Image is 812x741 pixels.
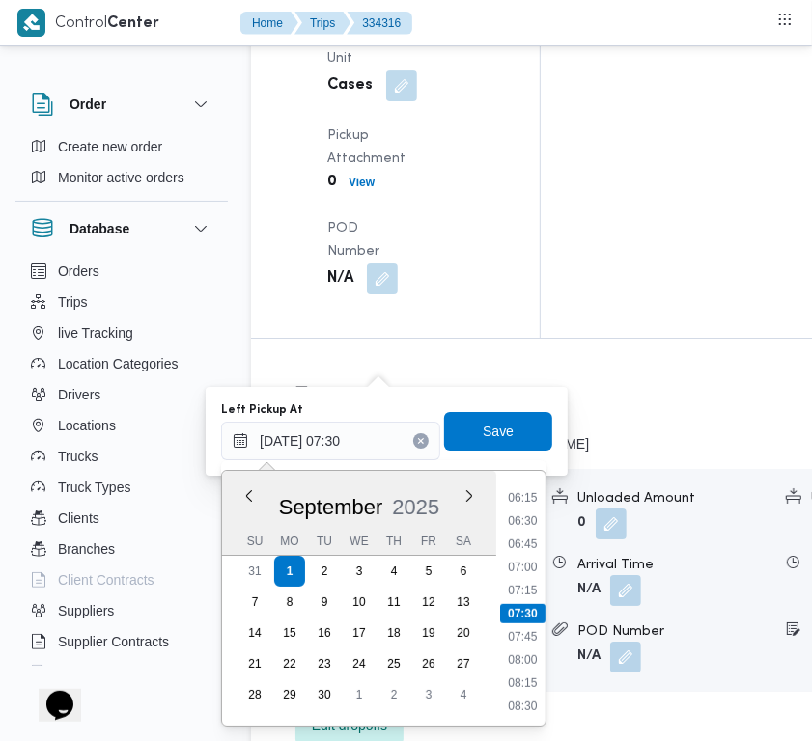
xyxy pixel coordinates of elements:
button: Location Categories [23,348,220,379]
span: Suppliers [58,599,114,622]
button: Save [444,412,552,451]
li: 07:00 [500,558,545,577]
button: live Tracking [23,317,220,348]
button: Supplier Contracts [23,626,220,657]
button: Orders [23,256,220,287]
div: day-3 [413,679,444,710]
img: X8yXhbKr1z7QwAAAABJRU5ErkJggg== [17,9,45,37]
button: Suppliers [23,595,220,626]
b: 0 [327,171,337,194]
span: Monitor active orders [58,166,184,189]
button: Next month [462,488,477,504]
div: day-27 [448,648,479,679]
button: 334316 [347,12,412,35]
div: day-1 [274,556,305,587]
div: Button. Open the year selector. 2025 is currently selected. [391,494,440,520]
div: day-5 [413,556,444,587]
div: day-1 [344,679,375,710]
h3: Order [70,93,106,116]
span: Trips [58,290,88,314]
button: View [341,171,382,194]
div: day-4 [378,556,409,587]
li: 07:30 [500,604,546,623]
div: Mo [274,528,305,555]
div: day-31 [239,556,270,587]
div: day-13 [448,587,479,617]
div: day-28 [239,679,270,710]
div: POD Number [577,621,770,642]
button: Database [31,217,212,240]
span: Supplier Contracts [58,630,169,653]
span: Truck Types [58,476,130,499]
button: Clear input [413,433,429,449]
span: live Tracking [58,321,133,344]
div: Button. Open the month selector. September is currently selected. [278,494,384,520]
li: 06:30 [500,511,545,531]
div: day-19 [413,617,444,648]
span: Orders [58,260,99,283]
div: day-26 [413,648,444,679]
div: day-4 [448,679,479,710]
button: Monitor active orders [23,162,220,193]
div: day-12 [413,587,444,617]
span: Locations [58,414,116,437]
div: day-21 [239,648,270,679]
button: Branches [23,534,220,564]
span: Location Categories [58,352,179,375]
button: Trips [23,287,220,317]
div: day-16 [309,617,340,648]
span: Create new order [58,135,162,158]
div: day-24 [344,648,375,679]
div: Su [239,528,270,555]
div: day-22 [274,648,305,679]
li: 08:15 [500,673,545,693]
label: Left Pickup At [221,402,303,418]
div: day-7 [239,587,270,617]
b: N/A [327,267,353,290]
button: Locations [23,410,220,441]
div: day-20 [448,617,479,648]
div: Order [15,131,228,201]
div: day-30 [309,679,340,710]
div: Unloaded Amount [577,488,770,508]
h3: Database [70,217,129,240]
button: Truck Types [23,472,220,503]
span: POD Number [327,222,379,258]
div: Database [15,256,228,673]
div: day-15 [274,617,305,648]
div: day-2 [378,679,409,710]
div: day-2 [309,556,340,587]
input: Press the down key to enter a popover containing a calendar. Press the escape key to close the po... [221,422,440,460]
span: Client Contracts [58,568,154,591]
button: Previous Month [241,488,257,504]
div: month-2025-09 [238,556,481,710]
span: Branches [58,537,115,561]
button: Trucks [23,441,220,472]
span: Drivers [58,383,100,406]
b: N/A [577,583,601,595]
button: Drivers [23,379,220,410]
div: Sa [448,528,479,555]
button: Client Contracts [23,564,220,595]
div: Th [378,528,409,555]
div: day-17 [344,617,375,648]
div: day-3 [344,556,375,587]
button: Devices [23,657,220,688]
div: Arrival Time [577,555,770,575]
b: N/A [577,649,601,662]
span: Devices [58,661,106,684]
div: day-6 [448,556,479,587]
li: 07:45 [500,627,545,646]
b: Cases [327,74,373,97]
b: Center [107,16,159,31]
div: We [344,528,375,555]
span: Trucks [58,445,98,468]
div: day-14 [239,617,270,648]
span: Clients [58,507,99,530]
span: 2025 [392,495,439,519]
li: 08:00 [500,650,545,670]
span: Save [483,420,514,443]
li: 06:15 [500,488,545,508]
button: Clients [23,503,220,534]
